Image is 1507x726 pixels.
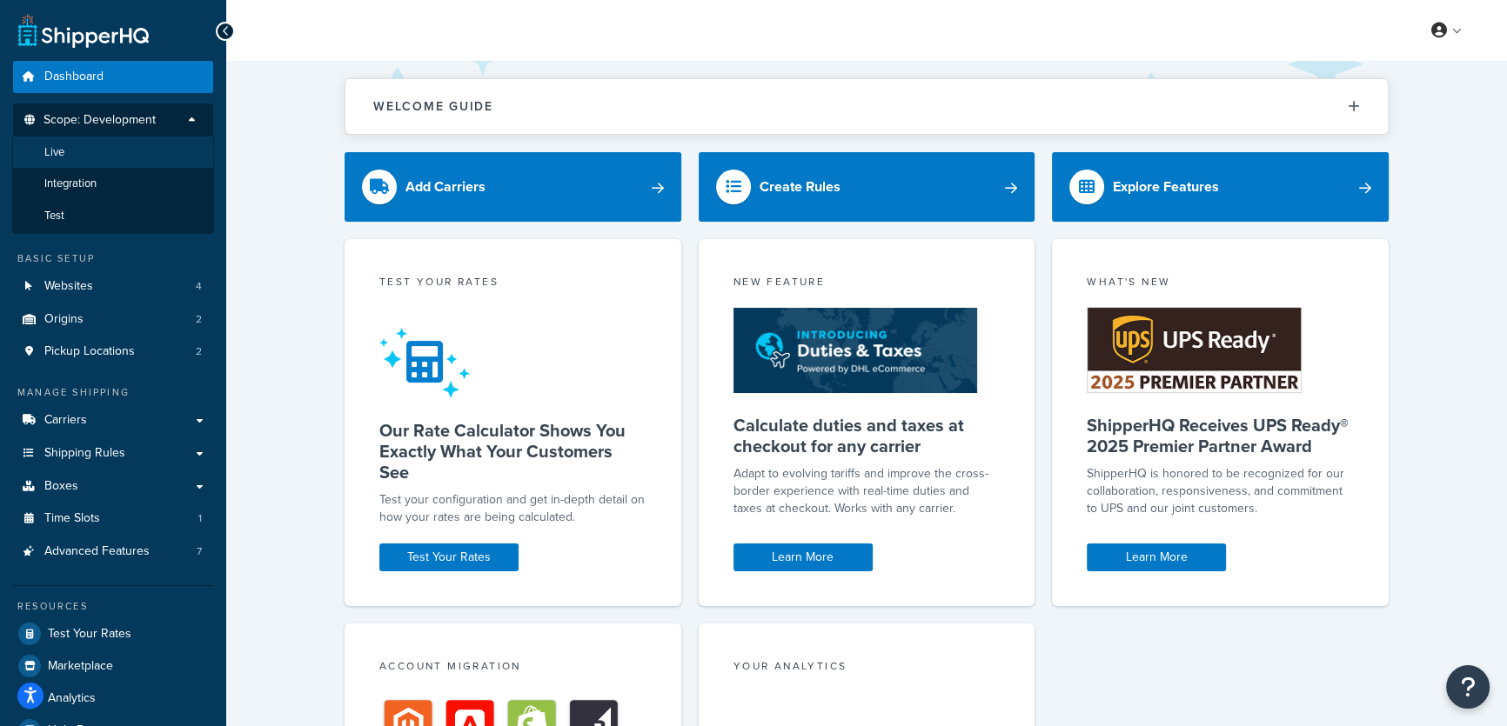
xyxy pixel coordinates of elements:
[44,413,87,428] span: Carriers
[12,137,214,169] li: Live
[1087,415,1354,456] h5: ShipperHQ Receives UPS Ready® 2025 Premier Partner Award
[13,503,213,535] a: Time Slots1
[44,113,156,128] span: Scope: Development
[13,336,213,368] li: Pickup Locations
[13,650,213,682] a: Marketplace
[13,251,213,266] div: Basic Setup
[13,303,213,336] li: Origins
[1087,465,1354,517] p: ShipperHQ is honored to be recognized for our collaboration, responsiveness, and commitment to UP...
[1113,175,1219,199] div: Explore Features
[44,209,64,223] span: Test
[1087,274,1354,294] div: What's New
[13,270,213,303] li: Websites
[197,544,202,559] span: 7
[379,420,646,483] h5: Our Rate Calculator Shows You Exactly What Your Customers See
[345,79,1388,134] button: Welcome Guide
[44,177,97,191] span: Integration
[733,465,1001,517] p: Adapt to evolving tariffs and improve the cross-border experience with real-time duties and taxes...
[44,145,64,160] span: Live
[379,274,646,294] div: Test your rates
[13,618,213,649] a: Test Your Rates
[44,312,84,327] span: Origins
[379,658,646,678] div: Account Migration
[13,683,213,714] a: Analytics
[13,503,213,535] li: Time Slots
[13,536,213,568] a: Advanced Features7
[12,168,214,200] li: Integration
[405,175,486,199] div: Add Carriers
[196,344,202,359] span: 2
[699,152,1035,222] a: Create Rules
[13,385,213,400] div: Manage Shipping
[44,70,104,84] span: Dashboard
[13,336,213,368] a: Pickup Locations2
[379,491,646,526] div: Test your configuration and get in-depth detail on how your rates are being calculated.
[196,312,202,327] span: 2
[733,543,873,571] a: Learn More
[13,270,213,303] a: Websites4
[48,627,131,642] span: Test Your Rates
[44,279,93,294] span: Websites
[44,511,100,526] span: Time Slots
[760,175,841,199] div: Create Rules
[44,544,150,559] span: Advanced Features
[13,470,213,503] a: Boxes
[13,536,213,568] li: Advanced Features
[13,599,213,614] div: Resources
[1087,543,1226,571] a: Learn More
[1052,152,1389,222] a: Explore Features
[733,274,1001,294] div: New Feature
[13,437,213,470] a: Shipping Rules
[44,446,125,461] span: Shipping Rules
[44,479,78,494] span: Boxes
[198,511,202,526] span: 1
[733,415,1001,456] h5: Calculate duties and taxes at checkout for any carrier
[13,61,213,93] a: Dashboard
[13,404,213,436] a: Carriers
[12,200,214,232] li: Test
[44,344,135,359] span: Pickup Locations
[373,100,493,113] h2: Welcome Guide
[196,279,202,294] span: 4
[345,152,681,222] a: Add Carriers
[48,659,113,674] span: Marketplace
[733,658,1001,678] div: Your Analytics
[379,543,519,571] a: Test Your Rates
[13,303,213,336] a: Origins2
[48,691,96,706] span: Analytics
[1446,665,1490,709] button: Open Resource Center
